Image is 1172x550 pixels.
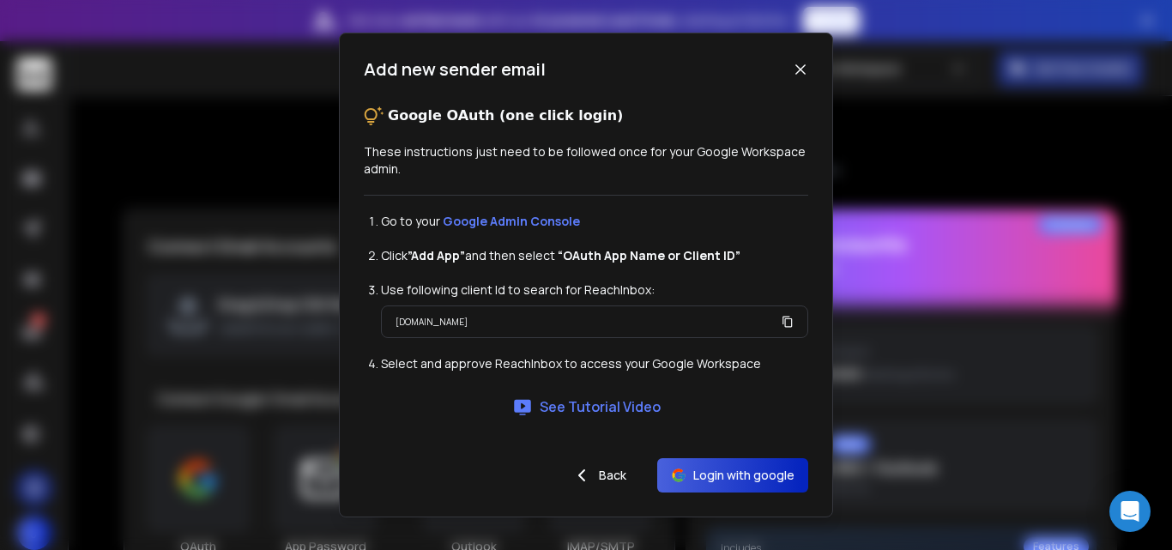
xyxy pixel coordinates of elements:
p: These instructions just need to be followed once for your Google Workspace admin. [364,143,808,178]
img: tips [364,106,384,126]
a: See Tutorial Video [512,396,661,417]
li: Go to your [381,213,808,230]
div: Open Intercom Messenger [1109,491,1151,532]
strong: ”Add App” [408,247,465,263]
strong: “OAuth App Name or Client ID” [558,247,740,263]
li: Use following client Id to search for ReachInbox: [381,281,808,299]
p: [DOMAIN_NAME] [396,313,468,330]
p: Google OAuth (one click login) [388,106,623,126]
li: Select and approve ReachInbox to access your Google Workspace [381,355,808,372]
li: Click and then select [381,247,808,264]
button: Login with google [657,458,808,493]
a: Google Admin Console [443,213,580,229]
h1: Add new sender email [364,57,546,82]
button: Back [558,458,640,493]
